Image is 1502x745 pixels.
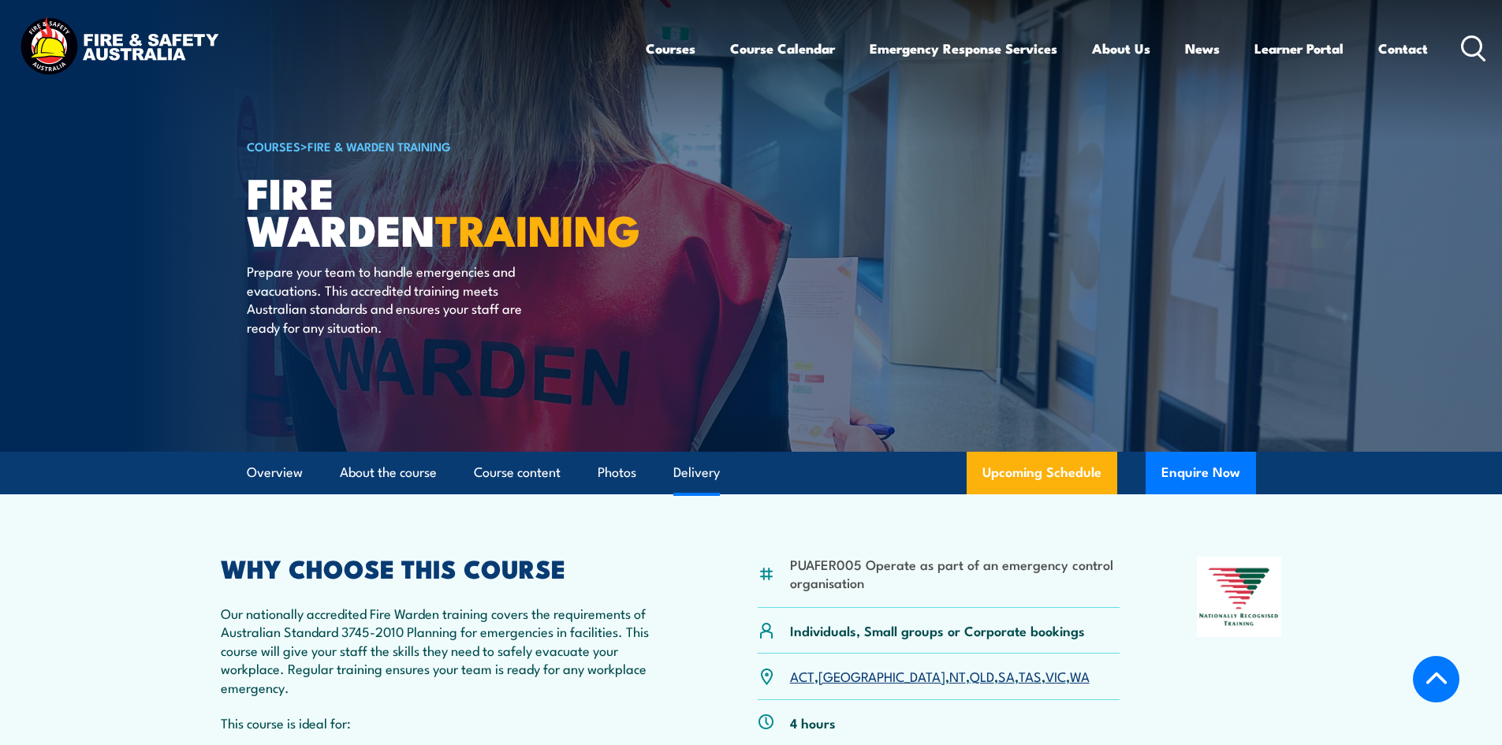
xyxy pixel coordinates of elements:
[998,666,1015,685] a: SA
[673,452,720,494] a: Delivery
[1185,28,1220,69] a: News
[1146,452,1256,494] button: Enquire Now
[646,28,695,69] a: Courses
[790,555,1120,592] li: PUAFER005 Operate as part of an emergency control organisation
[1092,28,1150,69] a: About Us
[790,667,1090,685] p: , , , , , , ,
[247,262,535,336] p: Prepare your team to handle emergencies and evacuations. This accredited training meets Australia...
[949,666,966,685] a: NT
[247,136,636,155] h6: >
[435,196,640,261] strong: TRAINING
[340,452,437,494] a: About the course
[790,621,1085,639] p: Individuals, Small groups or Corporate bookings
[221,713,681,732] p: This course is ideal for:
[1019,666,1042,685] a: TAS
[790,713,836,732] p: 4 hours
[1378,28,1428,69] a: Contact
[247,173,636,247] h1: Fire Warden
[870,28,1057,69] a: Emergency Response Services
[247,137,300,155] a: COURSES
[967,452,1117,494] a: Upcoming Schedule
[1254,28,1344,69] a: Learner Portal
[1045,666,1066,685] a: VIC
[307,137,451,155] a: Fire & Warden Training
[221,604,681,696] p: Our nationally accredited Fire Warden training covers the requirements of Australian Standard 374...
[790,666,814,685] a: ACT
[598,452,636,494] a: Photos
[221,557,681,579] h2: WHY CHOOSE THIS COURSE
[730,28,835,69] a: Course Calendar
[247,452,303,494] a: Overview
[970,666,994,685] a: QLD
[1197,557,1282,637] img: Nationally Recognised Training logo.
[474,452,561,494] a: Course content
[1070,666,1090,685] a: WA
[818,666,945,685] a: [GEOGRAPHIC_DATA]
